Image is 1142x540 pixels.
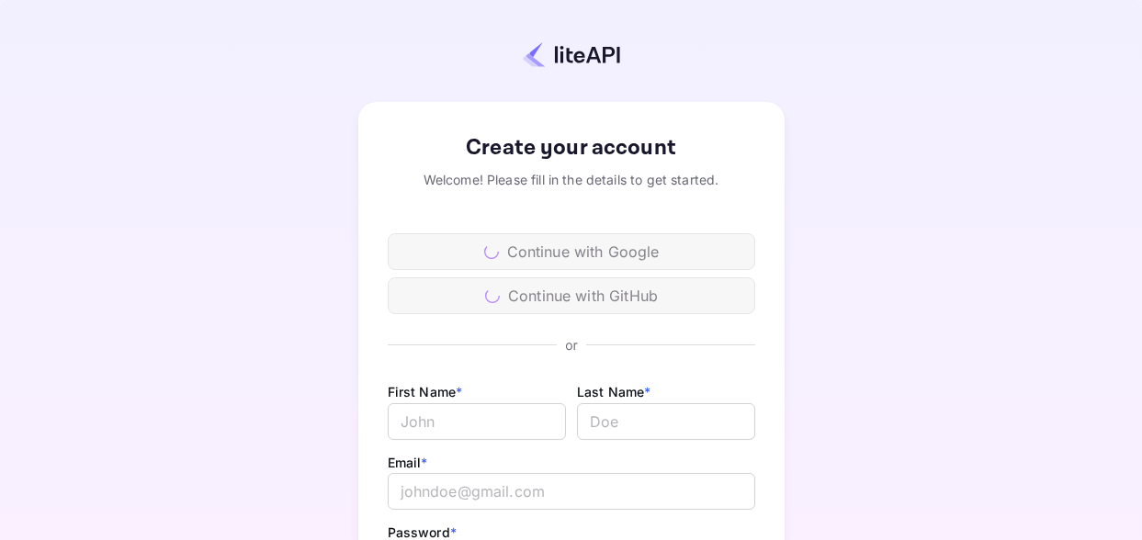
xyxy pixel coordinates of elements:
[388,524,457,540] label: Password
[388,403,566,440] input: John
[388,233,755,270] div: Continue with Google
[523,41,620,68] img: liteapi
[388,473,755,510] input: johndoe@gmail.com
[577,384,651,399] label: Last Name
[388,384,463,399] label: First Name
[577,403,755,440] input: Doe
[388,455,428,470] label: Email
[388,131,755,164] div: Create your account
[388,170,755,189] div: Welcome! Please fill in the details to get started.
[388,277,755,314] div: Continue with GitHub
